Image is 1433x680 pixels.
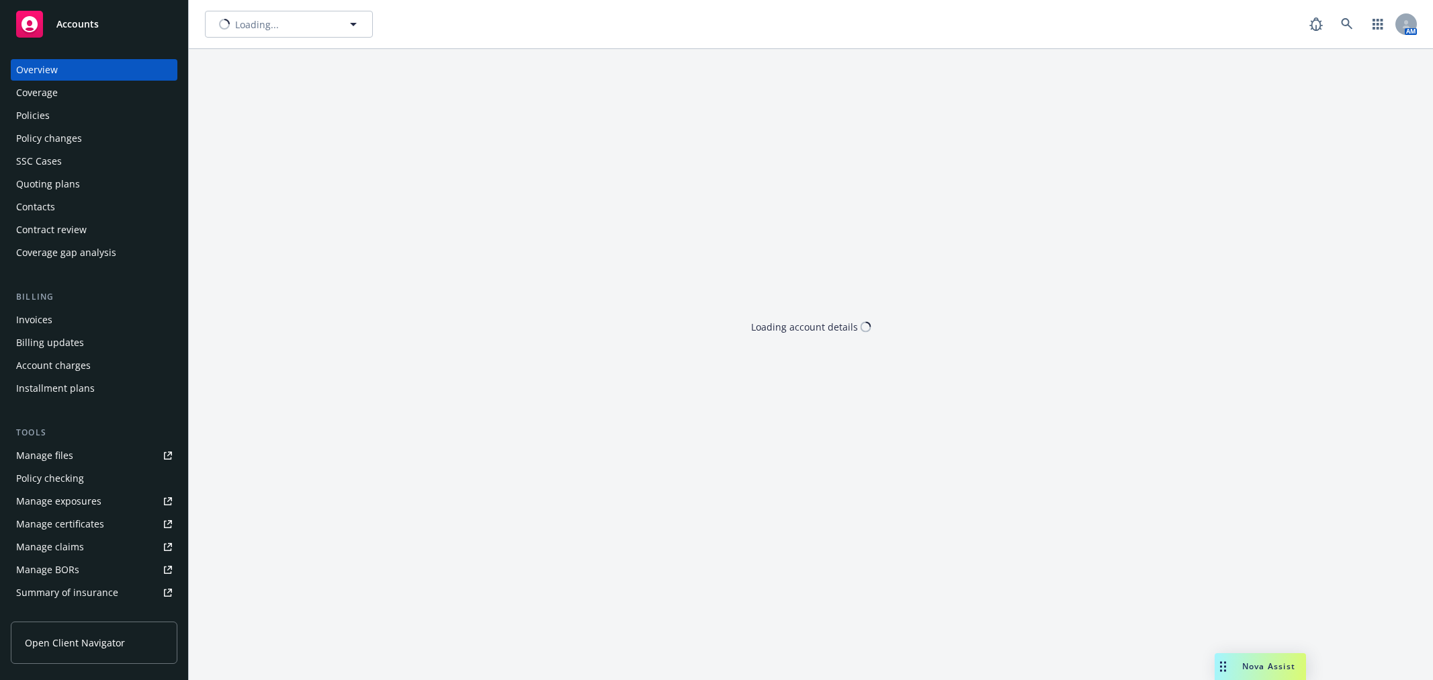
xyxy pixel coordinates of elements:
[16,491,101,512] div: Manage exposures
[16,105,50,126] div: Policies
[205,11,373,38] button: Loading...
[16,355,91,376] div: Account charges
[1215,653,1231,680] div: Drag to move
[16,242,116,263] div: Coverage gap analysis
[11,290,177,304] div: Billing
[16,151,62,172] div: SSC Cases
[11,151,177,172] a: SSC Cases
[11,219,177,241] a: Contract review
[11,582,177,603] a: Summary of insurance
[11,128,177,149] a: Policy changes
[11,513,177,535] a: Manage certificates
[16,332,84,353] div: Billing updates
[751,320,858,334] div: Loading account details
[16,196,55,218] div: Contacts
[16,378,95,399] div: Installment plans
[1364,11,1391,38] a: Switch app
[16,513,104,535] div: Manage certificates
[16,173,80,195] div: Quoting plans
[16,536,84,558] div: Manage claims
[11,332,177,353] a: Billing updates
[11,242,177,263] a: Coverage gap analysis
[11,309,177,331] a: Invoices
[1334,11,1360,38] a: Search
[11,559,177,581] a: Manage BORs
[25,636,125,650] span: Open Client Navigator
[235,17,279,32] span: Loading...
[1242,661,1295,672] span: Nova Assist
[11,378,177,399] a: Installment plans
[11,536,177,558] a: Manage claims
[11,445,177,466] a: Manage files
[16,82,58,103] div: Coverage
[16,309,52,331] div: Invoices
[11,196,177,218] a: Contacts
[11,82,177,103] a: Coverage
[16,59,58,81] div: Overview
[16,219,87,241] div: Contract review
[16,582,118,603] div: Summary of insurance
[56,19,99,30] span: Accounts
[11,59,177,81] a: Overview
[1303,11,1330,38] a: Report a Bug
[1215,653,1306,680] button: Nova Assist
[16,445,73,466] div: Manage files
[11,426,177,439] div: Tools
[11,355,177,376] a: Account charges
[16,468,84,489] div: Policy checking
[11,5,177,43] a: Accounts
[11,491,177,512] a: Manage exposures
[16,559,79,581] div: Manage BORs
[11,173,177,195] a: Quoting plans
[11,468,177,489] a: Policy checking
[11,105,177,126] a: Policies
[16,128,82,149] div: Policy changes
